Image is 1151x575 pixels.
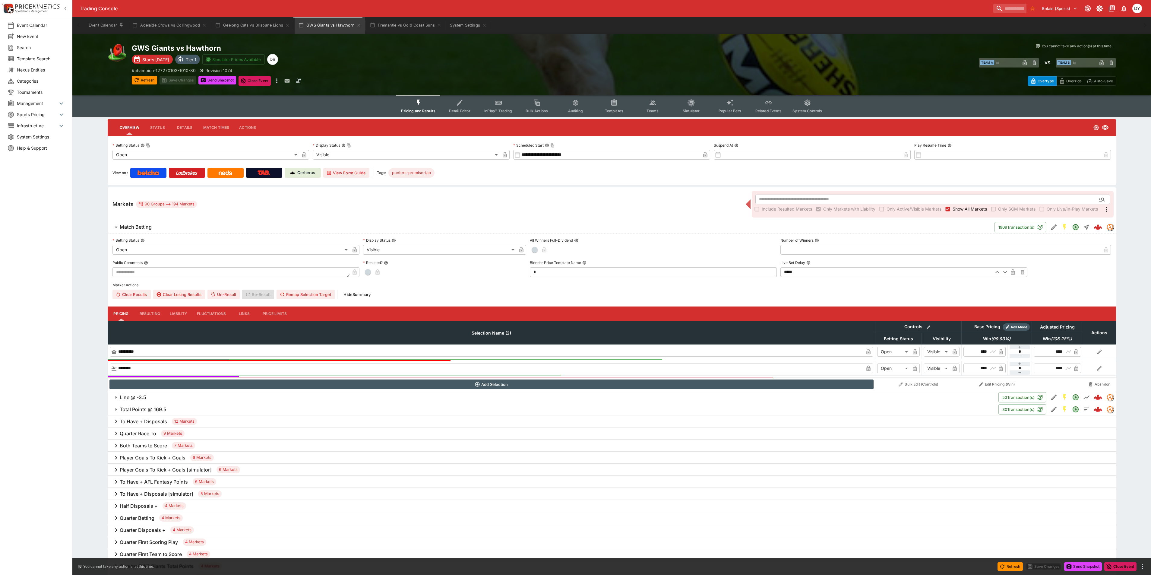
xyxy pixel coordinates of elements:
span: Related Events [755,109,782,113]
button: GWS Giants vs Hawthorn [295,17,365,34]
span: Search [17,44,65,51]
span: 4 Markets [159,515,183,521]
p: Blender Price Template Name [530,260,581,265]
button: more [273,76,280,86]
button: Close Event [1104,562,1137,571]
a: 36f9614c-41b3-4129-a337-3d649f7d6c0b [1092,221,1104,233]
span: 9 Markets [161,430,185,437]
span: Visibility [926,335,957,342]
svg: Open [1072,394,1079,401]
p: Override [1066,78,1082,84]
button: more [1139,563,1146,570]
button: Edit Detail [1048,392,1059,403]
button: Documentation [1106,3,1117,14]
p: All Winners Full-Dividend [530,238,573,243]
div: Dylan Brown [267,54,278,65]
svg: Open [1093,125,1099,131]
img: Cerberus [290,170,295,175]
button: Display StatusCopy To Clipboard [341,143,346,148]
button: Line [1081,392,1092,403]
p: Betting Status [112,143,139,148]
div: Visible [313,150,500,160]
button: Suspend At [734,143,738,148]
button: View Form Guide [323,168,369,178]
div: Trading Console [80,5,991,12]
button: Totals [1081,404,1092,415]
label: Market Actions [112,281,1111,290]
button: Match Times [198,120,234,135]
button: Price Limits [258,307,292,321]
span: Team B [1057,60,1071,65]
button: Open [1070,222,1081,233]
span: 6 Markets [190,455,214,461]
span: Management [17,100,58,106]
button: Total Points @ 169.5 [108,403,998,415]
div: tradingmodel [1106,224,1114,231]
h6: - VS - [1042,59,1053,66]
p: Scheduled Start [513,143,544,148]
h2: Copy To Clipboard [132,43,624,53]
div: fdeeb5d3-d760-4dfb-b073-34489362d924 [1094,393,1102,402]
button: Resulted? [384,261,388,265]
h6: Half Disposals + [120,503,158,509]
h6: Player Goals To Kick + Goals [simulator] [120,467,212,473]
img: Sportsbook Management [15,10,48,13]
button: Toggle light/dark mode [1094,3,1105,14]
button: Bulk edit [925,323,933,331]
p: Overtype [1038,78,1054,84]
button: Geelong Cats vs Brisbane Lions [211,17,293,34]
span: 6 Markets [193,479,216,485]
button: Edit Detail [1048,404,1059,415]
span: Pricing and Results [401,109,435,113]
button: SGM Enabled [1059,222,1070,233]
p: Starts [DATE] [142,56,169,63]
span: System Controls [792,109,822,113]
button: Links [231,307,258,321]
button: Fremantle vs Gold Coast Suns [366,17,445,34]
div: Visible [924,364,950,373]
button: Override [1056,76,1084,86]
p: Public Comments [112,260,143,265]
label: Tags: [377,168,386,178]
button: Select Tenant [1039,4,1081,13]
span: Only SGM Markets [998,206,1036,212]
button: Notifications [1118,3,1129,14]
svg: Open [1072,406,1079,413]
th: Controls [875,321,962,333]
span: Betting Status [877,335,920,342]
span: Tournaments [17,89,65,95]
button: Open [1070,404,1081,415]
button: Line @ -3.5 [108,391,998,403]
label: View on : [112,168,128,178]
h6: Quarter First Team to Score [120,551,182,558]
em: ( 105.28 %) [1051,335,1072,342]
span: Win(99.93%) [976,335,1017,342]
button: SGM Enabled [1059,404,1070,415]
h5: Markets [112,201,134,208]
button: 30Transaction(s) [998,404,1046,415]
span: Roll Mode [1009,325,1030,330]
th: Adjusted Pricing [1032,321,1083,333]
button: Copy To Clipboard [550,143,555,148]
button: Match Betting [108,221,994,233]
button: Overtype [1028,76,1057,86]
button: Edit Pricing (Win) [963,380,1030,389]
h6: Quarter Race To [120,430,156,437]
p: Play Resume Time [914,143,946,148]
span: 7 Markets [172,443,195,449]
input: search [993,4,1026,13]
svg: Visible [1102,124,1109,131]
h6: Quarter First Scoring Play [120,539,178,545]
span: Team A [980,60,994,65]
a: Cerberus [285,168,321,178]
img: Ladbrokes [176,170,198,175]
span: Help & Support [17,145,65,151]
img: logo-cerberus--red.svg [1094,223,1102,231]
button: SGM Enabled [1059,392,1070,403]
button: 1909Transaction(s) [994,222,1046,232]
h6: Quarter Betting [120,515,154,521]
span: punters-promise-tab [388,170,435,176]
span: Only Markets with Liability [823,206,875,212]
span: New Event [17,33,65,40]
div: Open [877,347,910,357]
